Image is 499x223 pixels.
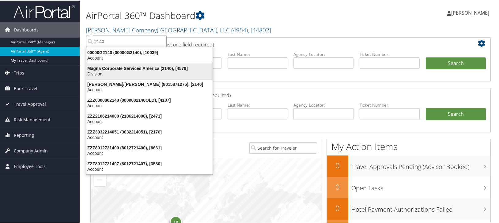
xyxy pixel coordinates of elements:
div: ZZZ8012721400 (8012721400), [8661] [83,144,216,150]
h3: Open Tasks [351,180,490,192]
div: Account [83,166,216,171]
h1: My Action Items [327,140,490,152]
h2: Airtinerary Lookup [95,38,452,48]
h2: Savings Tracker Lookup [95,89,452,99]
a: 0Travel Approvals Pending (Advisor Booked) [327,155,490,176]
a: [PERSON_NAME] [447,3,495,21]
label: Ticket Number: [360,51,420,57]
div: Magna Corporate Services America (2140), [4579] [83,65,216,71]
div: ZZZ8012721407 (8012721407), [3580] [83,160,216,166]
h1: AirPortal 360™ Dashboard [86,9,359,21]
a: 0Open Tasks [327,176,490,198]
div: 00000G2140 (00000G2140), [10039] [83,49,216,55]
a: 0Hotel Payment Authorizations Failed [327,198,490,219]
span: Company Admin [14,143,48,158]
label: Ticket Number: [360,101,420,108]
div: [PERSON_NAME]/[PERSON_NAME] (8015871275), [2140] [83,81,216,86]
div: Division [83,71,216,76]
input: Search for Traveler [249,142,317,153]
h3: Travel Approvals Pending (Advisor Booked) [351,159,490,170]
span: Trips [14,65,24,80]
h2: 0 [327,160,348,170]
span: , [ 44802 ] [248,25,271,34]
h3: Hotel Payment Authorizations Failed [351,202,490,213]
span: Book Travel [14,80,37,96]
div: Account [83,55,216,60]
input: Search Accounts [86,35,167,46]
button: Search [426,57,486,69]
div: Account [83,150,216,155]
button: Zoom out [94,173,106,185]
div: ZZZ0000002140 (0000002140OLD), [4107] [83,97,216,102]
div: Account [83,134,216,140]
div: ZZZ2106214000 (2106214000), [2471] [83,113,216,118]
h2: 0 [327,181,348,192]
span: Employee Tools [14,158,46,174]
span: Risk Management [14,112,51,127]
h2: 0 [327,203,348,213]
a: Search [426,108,486,120]
a: [PERSON_NAME] Company([GEOGRAPHIC_DATA]), LLC [86,25,271,34]
div: ZZZ3032214051 (3032214051), [2176] [83,129,216,134]
span: [PERSON_NAME] [451,9,489,16]
span: ( 4954 ) [231,25,248,34]
label: Last Name: [228,51,288,57]
img: airportal-logo.png [13,4,75,18]
label: Agency Locator: [293,51,353,57]
label: Agency Locator: [293,101,353,108]
span: Dashboards [14,22,39,37]
label: Last Name: [228,101,288,108]
span: Reporting [14,127,34,142]
div: Account [83,118,216,124]
div: Account [83,86,216,92]
div: Account [83,102,216,108]
span: Travel Approval [14,96,46,111]
span: (at least one field required) [155,41,214,47]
